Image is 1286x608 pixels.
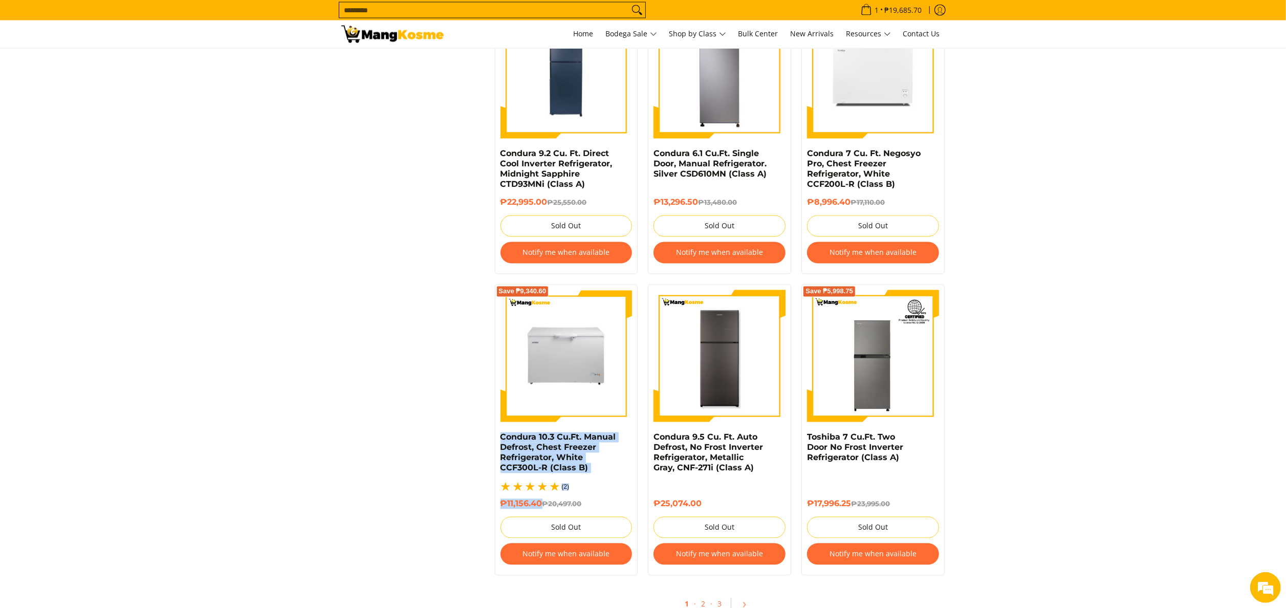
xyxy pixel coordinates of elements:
button: Sold Out [807,517,939,538]
a: Condura 10.3 Cu.Ft. Manual Defrost, Chest Freezer Refrigerator, White CCF300L-R (Class B) [500,432,616,473]
h6: ₱11,156.40 [500,499,633,509]
button: Sold Out [653,215,786,237]
del: ₱25,550.00 [548,199,587,207]
span: New Arrivals [791,29,834,39]
span: Resources [846,28,891,41]
h6: ₱17,996.25 [807,499,939,509]
span: (2) [562,484,570,490]
button: Notify me when available [500,242,633,264]
span: ₱19,685.70 [883,7,924,14]
img: Condura 10.3 Cu.Ft. Manual Defrost, Chest Freezer Refrigerator, White CCF300L-R (Class B) [500,290,633,422]
a: Bulk Center [733,20,783,48]
img: condura-9.3-cubic-feet-direct-cool-inverter-refrigerator-midnight-sapphire-full-view-mang-kosme [500,8,633,137]
span: We're online! [59,129,141,232]
a: Resources [841,20,896,48]
del: ₱17,110.00 [851,199,885,207]
del: ₱23,995.00 [851,500,890,508]
del: ₱13,480.00 [698,199,737,207]
img: Condura 7 Cu. Ft. Negosyo Pro, Chest Freezer Refrigerator, White CCF200L-R (Class B) [807,7,939,139]
a: Condura 7 Cu. Ft. Negosyo Pro, Chest Freezer Refrigerator, White CCF200L-R (Class B) [807,149,921,189]
button: Notify me when available [653,242,786,264]
h6: ₱13,296.50 [653,198,786,208]
h6: ₱25,074.00 [653,499,786,509]
nav: Main Menu [454,20,945,48]
img: Toshiba 7 Cu.Ft. Two Door No Frost Inverter Refrigerator (Class A) [807,290,939,422]
div: Chat with us now [53,57,172,71]
h6: ₱8,996.40 [807,198,939,208]
span: • [858,5,925,16]
button: Sold Out [653,517,786,538]
a: Condura 9.2 Cu. Ft. Direct Cool Inverter Refrigerator, Midnight Sapphire CTD93MNi (Class A) [500,149,613,189]
span: Contact Us [903,29,940,39]
span: Home [574,29,594,39]
h6: ₱22,995.00 [500,198,633,208]
del: ₱20,497.00 [542,500,582,508]
span: 1 [874,7,881,14]
button: Search [629,3,645,18]
button: Notify me when available [807,544,939,565]
button: Notify me when available [653,544,786,565]
span: Shop by Class [669,28,726,41]
button: Sold Out [807,215,939,237]
img: Bodega Sale Refrigerator l Mang Kosme: Home Appliances Warehouse Sale [341,26,444,43]
a: Toshiba 7 Cu.Ft. Two Door No Frost Inverter Refrigerator (Class A) [807,432,903,463]
button: Notify me when available [807,242,939,264]
span: 5.0 / 5.0 based on 2 reviews [500,481,562,493]
img: Condura 6.1 Cu.Ft. Single Door, Manual Refrigerator. Silver CSD610MN (Class A) [653,7,786,139]
span: Bodega Sale [606,28,657,41]
span: Bulk Center [738,29,778,39]
a: New Arrivals [786,20,839,48]
div: Minimize live chat window [168,5,192,30]
span: Save ₱5,998.75 [805,289,853,295]
button: Sold Out [500,215,633,237]
img: Condura 9.5 Cu. Ft. Auto Defrost, No Frost Inverter Refrigerator, Metallic Gray, CNF-271i (Class A) [653,290,786,422]
textarea: Type your message and hit 'Enter' [5,279,195,315]
a: Condura 9.5 Cu. Ft. Auto Defrost, No Frost Inverter Refrigerator, Metallic Gray, CNF-271i (Class A) [653,432,763,473]
a: Home [569,20,599,48]
a: Contact Us [898,20,945,48]
button: Notify me when available [500,544,633,565]
a: Condura 6.1 Cu.Ft. Single Door, Manual Refrigerator. Silver CSD610MN (Class A) [653,149,767,179]
a: Shop by Class [664,20,731,48]
a: Bodega Sale [601,20,662,48]
span: Save ₱9,340.60 [499,289,547,295]
button: Sold Out [500,517,633,538]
